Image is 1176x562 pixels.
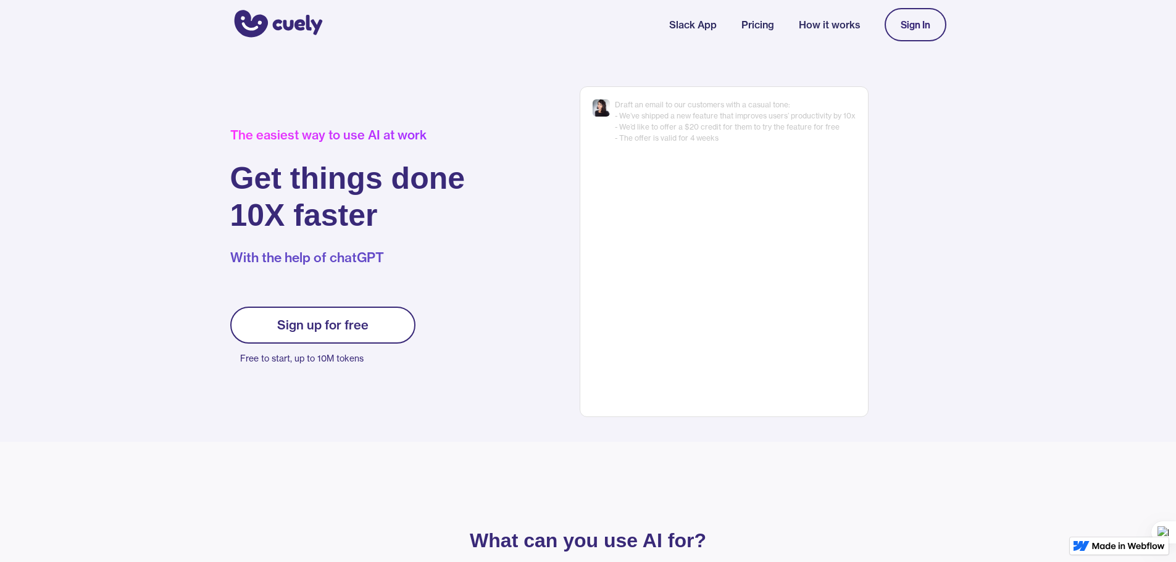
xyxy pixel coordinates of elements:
[799,17,860,32] a: How it works
[230,160,465,234] h1: Get things done 10X faster
[277,318,369,333] div: Sign up for free
[230,128,465,143] div: The easiest way to use AI at work
[230,2,323,48] a: home
[240,350,415,367] p: Free to start, up to 10M tokens
[741,17,774,32] a: Pricing
[615,99,856,144] div: Draft an email to our customers with a casual tone: - We’ve shipped a new feature that improves u...
[230,249,465,267] p: With the help of chatGPT
[1092,542,1165,550] img: Made in Webflow
[230,307,415,344] a: Sign up for free
[669,17,717,32] a: Slack App
[298,532,878,549] p: What can you use AI for?
[885,8,946,41] a: Sign In
[901,19,930,30] div: Sign In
